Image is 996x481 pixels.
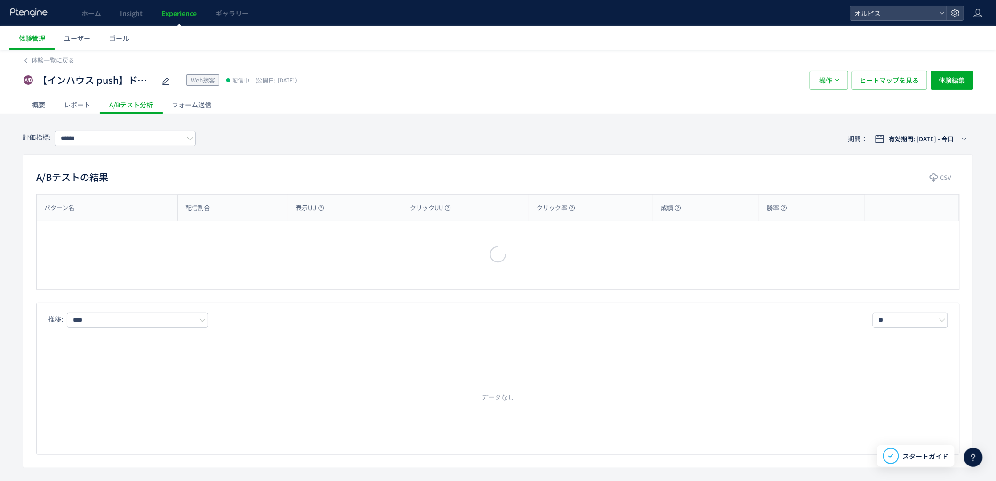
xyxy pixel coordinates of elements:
button: ヒートマップを見る [852,71,927,90]
span: オルビス [852,6,936,20]
span: Web接客 [191,75,215,84]
span: 推移: [48,314,63,324]
span: 体験編集 [939,71,965,90]
div: A/Bテスト分析 [100,95,162,114]
span: 配信中 [232,75,249,85]
span: 有効期間: [DATE] - 今日 [889,134,954,144]
span: ギャラリー [216,8,249,18]
div: 概要 [23,95,55,114]
span: [DATE]） [253,76,300,84]
button: 操作 [810,71,848,90]
text: データなし [482,393,514,401]
span: クリック率 [537,204,575,212]
span: 評価指標: [23,132,51,142]
button: 体験編集 [931,71,973,90]
span: 表示UU [296,204,324,212]
span: 【インハウス push】ドット_クッション カウントダウンpopup [38,73,155,87]
button: CSV [923,170,960,185]
span: 期間： [848,131,868,147]
span: Insight [120,8,143,18]
span: クリックUU [410,204,451,212]
span: ユーザー [64,33,90,43]
div: レポート [55,95,100,114]
span: 操作 [819,71,833,90]
span: ゴール [109,33,129,43]
span: 配信割合 [185,204,210,212]
span: (公開日: [255,76,275,84]
span: 体験管理 [19,33,45,43]
button: 有効期間: [DATE] - 今日 [869,131,973,147]
span: ヒートマップを見る [860,71,919,90]
div: フォーム送信 [162,95,221,114]
span: 成績 [661,204,681,212]
span: パターン名 [44,204,74,212]
span: CSV [940,170,952,185]
span: スタートガイド [903,451,949,461]
span: Experience [161,8,197,18]
span: 体験一覧に戻る [32,56,74,65]
span: ホーム [81,8,101,18]
h2: A/Bテストの結果 [36,170,108,185]
span: 勝率 [767,204,787,212]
